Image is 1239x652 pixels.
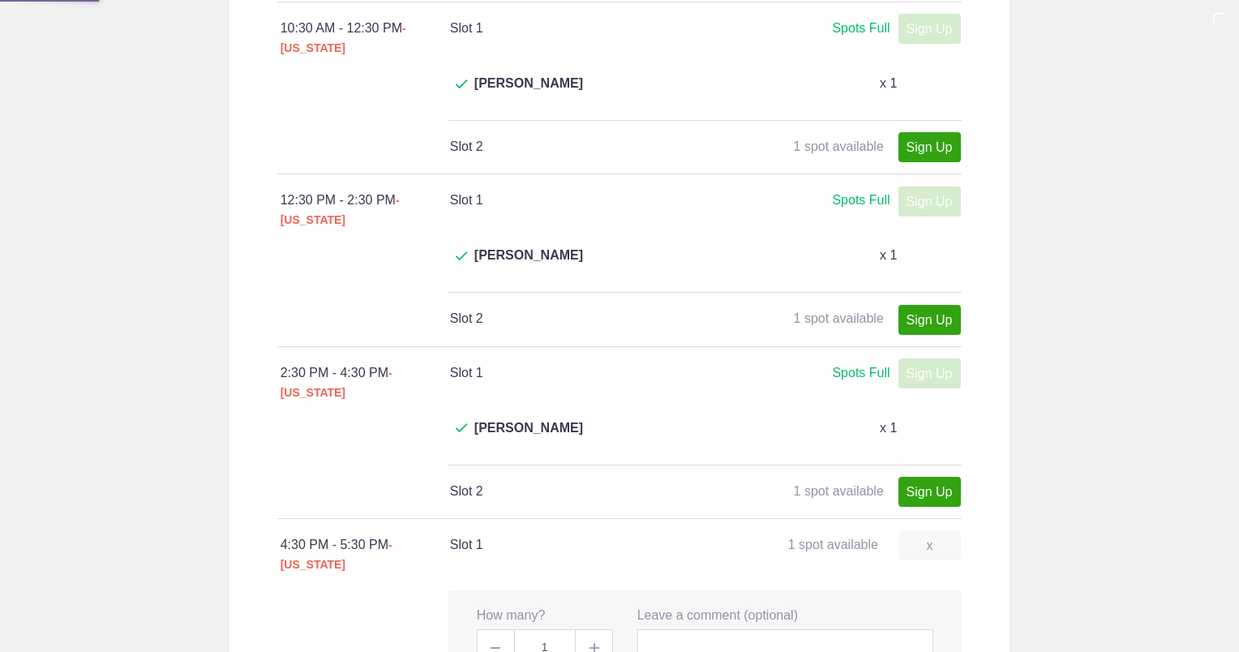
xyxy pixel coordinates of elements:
[880,246,897,265] p: x 1
[281,19,450,58] div: 10:30 AM - 12:30 PM
[281,22,406,54] span: - [US_STATE]
[450,137,705,157] h4: Slot 2
[637,607,798,625] label: Leave a comment (optional)
[281,363,450,402] div: 2:30 PM - 4:30 PM
[880,418,897,438] p: x 1
[832,363,890,384] div: Spots Full
[477,607,545,625] label: How many?
[450,191,705,210] h4: Slot 1
[281,367,392,399] span: - [US_STATE]
[281,194,400,226] span: - [US_STATE]
[456,251,468,261] img: Check dark green
[281,538,392,571] span: - [US_STATE]
[898,132,961,162] a: Sign Up
[832,191,890,211] div: Spots Full
[450,535,705,555] h4: Slot 1
[281,191,450,229] div: 12:30 PM - 2:30 PM
[880,74,897,93] p: x 1
[450,309,705,328] h4: Slot 2
[450,482,705,501] h4: Slot 2
[898,305,961,335] a: Sign Up
[794,311,884,325] span: 1 spot available
[898,477,961,507] a: Sign Up
[474,246,583,285] span: [PERSON_NAME]
[794,139,884,153] span: 1 spot available
[794,484,884,498] span: 1 spot available
[281,535,450,574] div: 4:30 PM - 5:30 PM
[474,418,583,457] span: [PERSON_NAME]
[788,538,878,551] span: 1 spot available
[832,19,890,39] div: Spots Full
[474,74,583,113] span: [PERSON_NAME]
[456,79,468,89] img: Check dark green
[450,19,705,38] h4: Slot 1
[456,423,468,433] img: Check dark green
[450,363,705,383] h4: Slot 1
[899,530,961,560] a: x
[491,647,500,649] img: Minus gray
